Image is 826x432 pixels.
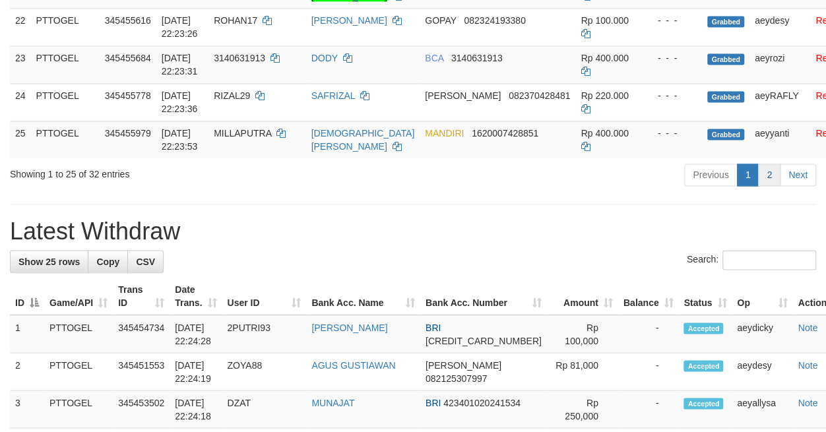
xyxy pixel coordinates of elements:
a: Note [798,322,818,332]
td: 2PUTRI93 [222,315,306,353]
span: RIZAL29 [214,90,250,101]
td: aeydesy [749,8,810,46]
td: PTTOGEL [31,121,100,158]
span: Show 25 rows [18,256,80,266]
td: DZAT [222,390,306,428]
a: Previous [684,164,737,186]
span: Rp 400.000 [581,128,628,139]
span: 345455979 [105,128,151,139]
td: PTTOGEL [31,46,100,83]
td: 22 [10,8,31,46]
span: MILLAPUTRA [214,128,271,139]
span: [PERSON_NAME] [426,359,501,370]
th: Game/API: activate to sort column ascending [44,277,113,315]
span: Copy 423401020241534 to clipboard [443,397,521,408]
span: BRI [426,322,441,332]
a: MUNAJAT [311,397,354,408]
span: Grabbed [707,16,744,27]
span: Copy 082125307997 to clipboard [426,373,487,383]
span: Accepted [683,323,723,334]
td: 345453502 [113,390,170,428]
a: 1 [737,164,759,186]
a: Note [798,397,818,408]
td: 23 [10,46,31,83]
td: aeyrozi [749,46,810,83]
td: [DATE] 22:24:19 [170,353,222,390]
th: User ID: activate to sort column ascending [222,277,306,315]
th: Date Trans.: activate to sort column ascending [170,277,222,315]
td: - [618,390,679,428]
div: - - - [647,14,697,27]
a: AGUS GUSTIAWAN [311,359,395,370]
span: Accepted [683,360,723,371]
span: Copy [96,256,119,266]
a: CSV [127,250,164,272]
span: 345455684 [105,53,151,63]
td: aeyRAFLY [749,83,810,121]
td: [DATE] 22:24:18 [170,390,222,428]
input: Search: [722,250,816,270]
th: Amount: activate to sort column ascending [547,277,618,315]
td: 24 [10,83,31,121]
td: 1 [10,315,44,353]
span: Grabbed [707,53,744,65]
span: Copy 1620007428851 to clipboard [472,128,538,139]
td: PTTOGEL [31,83,100,121]
h1: Latest Withdraw [10,218,816,244]
td: 3 [10,390,44,428]
span: 345455778 [105,90,151,101]
span: Copy 367601009433535 to clipboard [426,335,542,346]
th: Op: activate to sort column ascending [732,277,792,315]
th: Balance: activate to sort column ascending [618,277,679,315]
div: Showing 1 to 25 of 32 entries [10,162,334,181]
td: 2 [10,353,44,390]
div: - - - [647,51,697,65]
span: [PERSON_NAME] [425,90,501,101]
td: PTTOGEL [31,8,100,46]
span: 3140631913 [214,53,265,63]
td: PTTOGEL [44,353,113,390]
span: MANDIRI [425,128,464,139]
td: ZOYA88 [222,353,306,390]
span: [DATE] 22:23:31 [162,53,198,77]
th: Trans ID: activate to sort column ascending [113,277,170,315]
td: Rp 81,000 [547,353,618,390]
span: ROHAN17 [214,15,257,26]
td: - [618,315,679,353]
span: BCA [425,53,443,63]
span: [DATE] 22:23:36 [162,90,198,114]
span: [DATE] 22:23:26 [162,15,198,39]
span: Rp 100.000 [581,15,628,26]
span: BRI [426,397,441,408]
span: Grabbed [707,91,744,102]
td: aeydicky [732,315,792,353]
a: DODY [311,53,338,63]
span: Copy 3140631913 to clipboard [451,53,503,63]
span: Copy 082324193380 to clipboard [464,15,525,26]
th: ID: activate to sort column descending [10,277,44,315]
a: Note [798,359,818,370]
td: aeyyanti [749,121,810,158]
td: Rp 250,000 [547,390,618,428]
a: Copy [88,250,128,272]
td: aeydesy [732,353,792,390]
a: 2 [758,164,780,186]
div: - - - [647,89,697,102]
td: [DATE] 22:24:28 [170,315,222,353]
th: Bank Acc. Name: activate to sort column ascending [306,277,420,315]
a: [DEMOGRAPHIC_DATA][PERSON_NAME] [311,128,415,152]
span: CSV [136,256,155,266]
span: 345455616 [105,15,151,26]
a: Next [780,164,816,186]
div: - - - [647,127,697,140]
td: PTTOGEL [44,390,113,428]
span: Rp 400.000 [581,53,628,63]
td: - [618,353,679,390]
td: 345454734 [113,315,170,353]
td: 25 [10,121,31,158]
a: [PERSON_NAME] [311,15,387,26]
a: Show 25 rows [10,250,88,272]
span: Rp 220.000 [581,90,628,101]
td: PTTOGEL [44,315,113,353]
label: Search: [687,250,816,270]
